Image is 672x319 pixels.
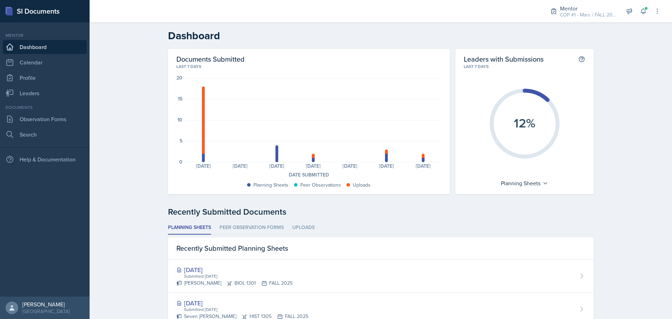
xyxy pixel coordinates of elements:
[219,221,284,235] li: Peer Observation Forms
[3,104,87,111] div: Documents
[464,63,585,70] div: Last 7 days
[3,86,87,100] a: Leaders
[3,32,87,39] div: Mentor
[183,306,308,313] div: Submitted [DATE]
[176,63,441,70] div: Last 7 days
[176,298,308,308] div: [DATE]
[353,181,371,189] div: Uploads
[168,29,594,42] h2: Dashboard
[178,96,182,101] div: 15
[497,178,552,189] div: Planning Sheets
[179,159,182,164] div: 0
[3,55,87,69] a: Calendar
[560,11,616,19] div: COP #1 - Mars / FALL 2025
[258,164,295,168] div: [DATE]
[3,40,87,54] a: Dashboard
[180,138,182,143] div: 5
[3,127,87,141] a: Search
[3,152,87,166] div: Help & Documentation
[185,164,222,168] div: [DATE]
[405,164,442,168] div: [DATE]
[168,237,594,259] div: Recently Submitted Planning Sheets
[176,75,182,80] div: 20
[3,112,87,126] a: Observation Forms
[176,171,441,179] div: Date Submitted
[560,4,616,13] div: Mentor
[292,221,315,235] li: Uploads
[176,279,293,287] div: [PERSON_NAME] BIOL 1301 FALL 2025
[222,164,259,168] div: [DATE]
[514,114,535,132] text: 12%
[177,117,182,122] div: 10
[22,308,70,315] div: [GEOGRAPHIC_DATA]
[295,164,332,168] div: [DATE]
[168,259,594,293] a: [DATE] Submitted [DATE] [PERSON_NAME]BIOL 1301FALL 2025
[300,181,341,189] div: Peer Observations
[176,55,441,63] h2: Documents Submitted
[168,221,211,235] li: Planning Sheets
[332,164,369,168] div: [DATE]
[176,265,293,275] div: [DATE]
[464,55,544,63] h2: Leaders with Submissions
[22,301,70,308] div: [PERSON_NAME]
[368,164,405,168] div: [DATE]
[253,181,288,189] div: Planning Sheets
[168,206,594,218] div: Recently Submitted Documents
[3,71,87,85] a: Profile
[183,273,293,279] div: Submitted [DATE]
